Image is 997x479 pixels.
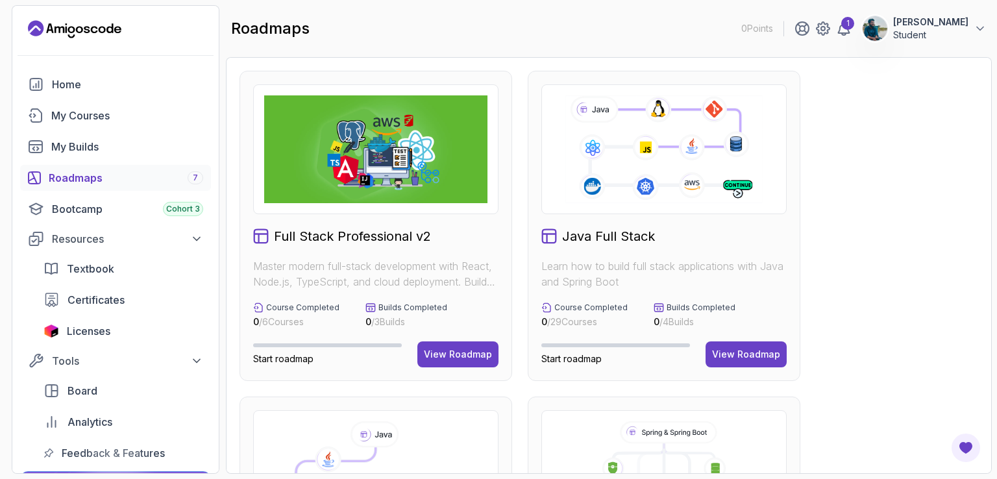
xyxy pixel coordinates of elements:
[863,16,887,41] img: user profile image
[36,440,211,466] a: feedback
[654,316,659,327] span: 0
[841,17,854,30] div: 1
[20,196,211,222] a: bootcamp
[541,258,787,289] p: Learn how to build full stack applications with Java and Spring Boot
[266,302,339,313] p: Course Completed
[43,325,59,338] img: jetbrains icon
[712,348,780,361] div: View Roadmap
[667,302,735,313] p: Builds Completed
[706,341,787,367] button: View Roadmap
[51,108,203,123] div: My Courses
[836,21,852,36] a: 1
[917,398,997,460] iframe: chat widget
[51,139,203,154] div: My Builds
[36,409,211,435] a: analytics
[52,231,203,247] div: Resources
[541,315,628,328] p: / 29 Courses
[365,315,447,328] p: / 3 Builds
[20,134,211,160] a: builds
[253,353,314,364] span: Start roadmap
[68,383,97,399] span: Board
[28,19,121,40] a: Landing page
[541,353,602,364] span: Start roadmap
[36,256,211,282] a: textbook
[541,316,547,327] span: 0
[417,341,498,367] button: View Roadmap
[554,302,628,313] p: Course Completed
[52,201,203,217] div: Bootcamp
[67,323,110,339] span: Licenses
[20,165,211,191] a: roadmaps
[893,29,968,42] p: Student
[67,261,114,276] span: Textbook
[20,103,211,129] a: courses
[49,170,203,186] div: Roadmaps
[562,227,655,245] h2: Java Full Stack
[253,315,339,328] p: / 6 Courses
[253,316,259,327] span: 0
[52,353,203,369] div: Tools
[36,287,211,313] a: certificates
[68,414,112,430] span: Analytics
[378,302,447,313] p: Builds Completed
[264,95,487,203] img: Full Stack Professional v2
[424,348,492,361] div: View Roadmap
[862,16,987,42] button: user profile image[PERSON_NAME]Student
[36,318,211,344] a: licenses
[274,227,431,245] h2: Full Stack Professional v2
[741,22,773,35] p: 0 Points
[68,292,125,308] span: Certificates
[52,77,203,92] div: Home
[654,315,735,328] p: / 4 Builds
[20,71,211,97] a: home
[253,258,498,289] p: Master modern full-stack development with React, Node.js, TypeScript, and cloud deployment. Build...
[20,349,211,373] button: Tools
[20,227,211,251] button: Resources
[231,18,310,39] h2: roadmaps
[36,378,211,404] a: board
[365,316,371,327] span: 0
[166,204,200,214] span: Cohort 3
[193,173,198,183] span: 7
[893,16,968,29] p: [PERSON_NAME]
[62,445,165,461] span: Feedback & Features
